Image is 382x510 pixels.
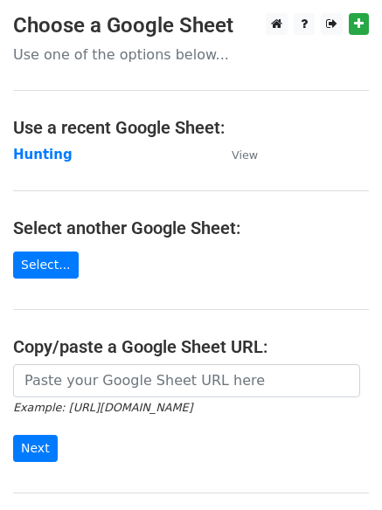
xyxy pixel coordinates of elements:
[13,401,192,414] small: Example: [URL][DOMAIN_NAME]
[13,45,369,64] p: Use one of the options below...
[13,364,360,397] input: Paste your Google Sheet URL here
[13,13,369,38] h3: Choose a Google Sheet
[13,217,369,238] h4: Select another Google Sheet:
[13,435,58,462] input: Next
[13,336,369,357] h4: Copy/paste a Google Sheet URL:
[13,117,369,138] h4: Use a recent Google Sheet:
[13,252,79,279] a: Select...
[232,148,258,162] small: View
[13,147,73,162] a: Hunting
[214,147,258,162] a: View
